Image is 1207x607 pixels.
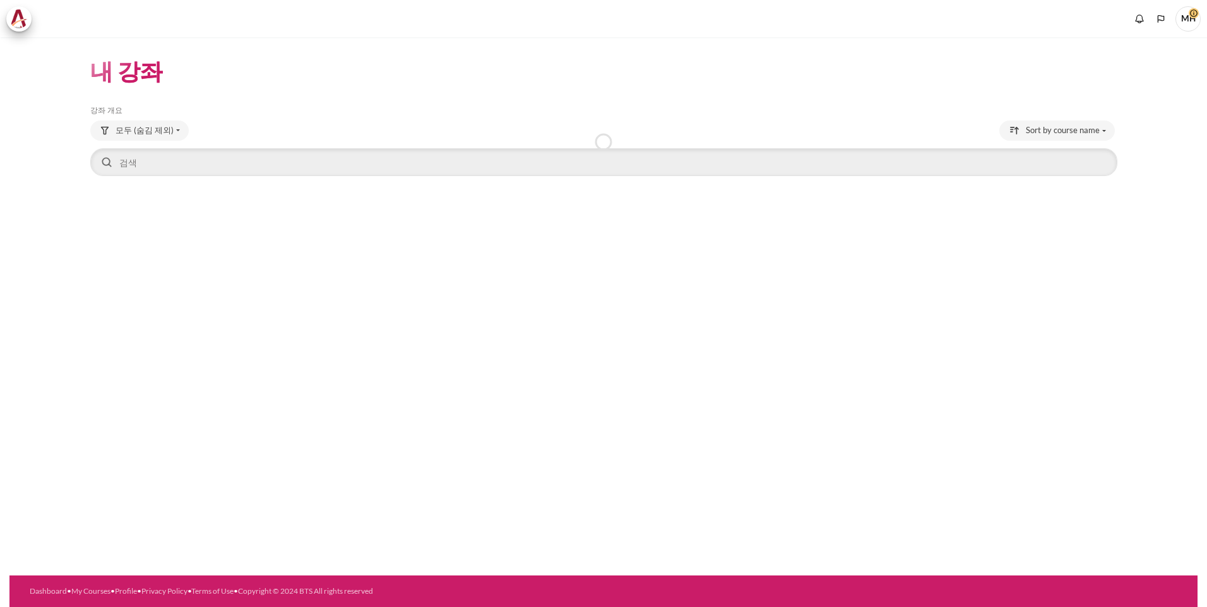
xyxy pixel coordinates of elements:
span: Sort by course name [1026,124,1100,137]
input: 검색 [90,148,1117,176]
a: Profile [115,586,137,596]
button: Grouping drop-down menu [90,121,189,141]
button: Sorting drop-down menu [999,121,1115,141]
button: Languages [1151,9,1170,28]
a: Terms of Use [191,586,234,596]
a: Dashboard [30,586,67,596]
section: 내용 [9,37,1198,197]
div: • • • • • [30,586,674,597]
a: Copyright © 2024 BTS All rights reserved [238,586,373,596]
div: Course overview controls [90,121,1117,179]
h1: 내 강좌 [90,56,163,86]
span: MH [1175,6,1201,32]
a: My Courses [71,586,110,596]
a: Architeck Architeck [6,6,38,32]
span: 모두 (숨김 제외) [116,124,174,137]
a: Privacy Policy [141,586,187,596]
a: 사용자 메뉴 [1175,6,1201,32]
h5: 강좌 개요 [90,105,1117,115]
img: Architeck [10,9,28,28]
div: Show notification window with no new notifications [1130,9,1149,28]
